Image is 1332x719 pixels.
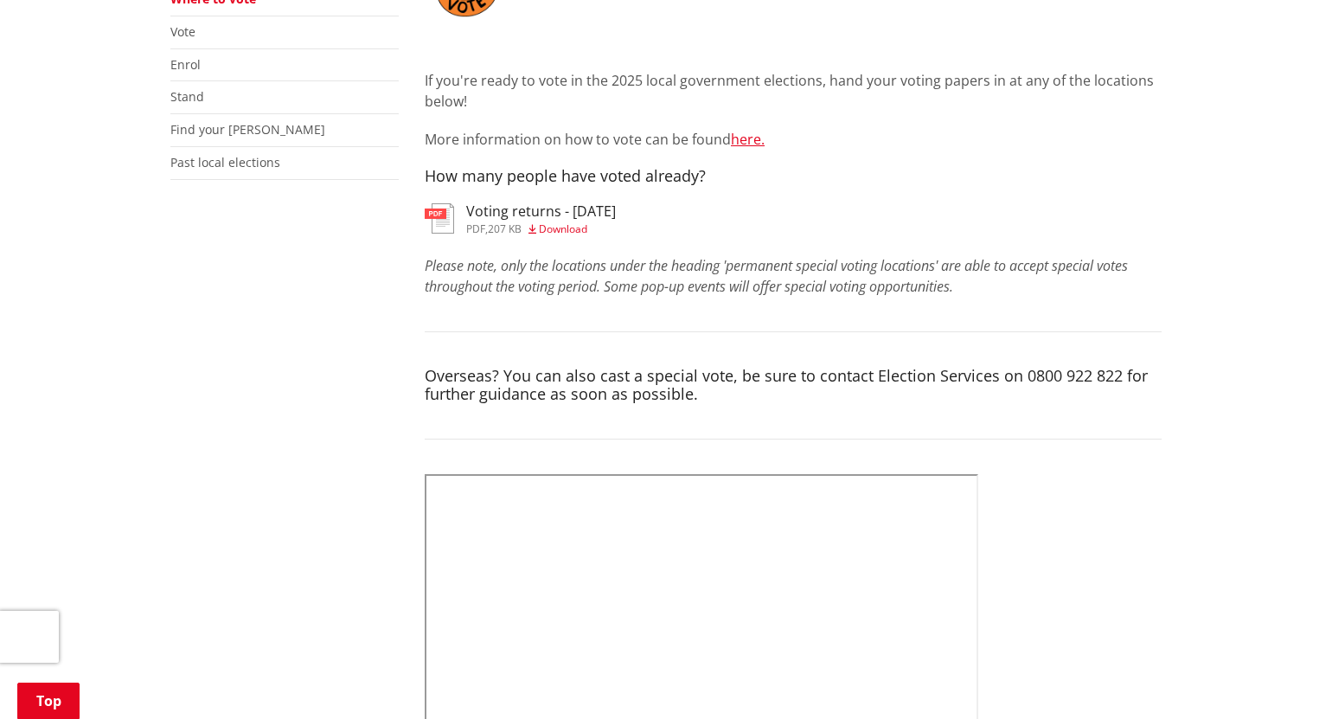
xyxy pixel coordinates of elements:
[539,221,587,236] span: Download
[17,683,80,719] a: Top
[425,256,1128,296] em: Please note, only the locations under the heading 'permanent special voting locations' are able t...
[170,121,325,138] a: Find your [PERSON_NAME]
[425,203,616,234] a: Voting returns - [DATE] pdf,207 KB Download
[1252,646,1315,709] iframe: Messenger Launcher
[425,129,1162,150] p: More information on how to vote can be found
[425,70,1162,112] p: If you're ready to vote in the 2025 local government elections, hand your voting papers in at any...
[170,88,204,105] a: Stand
[170,154,280,170] a: Past local elections
[466,203,616,220] h3: Voting returns - [DATE]
[170,23,195,40] a: Vote
[731,130,765,149] a: here.
[425,203,454,234] img: document-pdf.svg
[425,167,1162,186] h4: How many people have voted already?
[466,221,485,236] span: pdf
[466,224,616,234] div: ,
[170,56,201,73] a: Enrol
[488,221,522,236] span: 207 KB
[425,367,1162,404] h4: Overseas? You can also cast a special vote, be sure to contact Election Services on 0800 922 822 ...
